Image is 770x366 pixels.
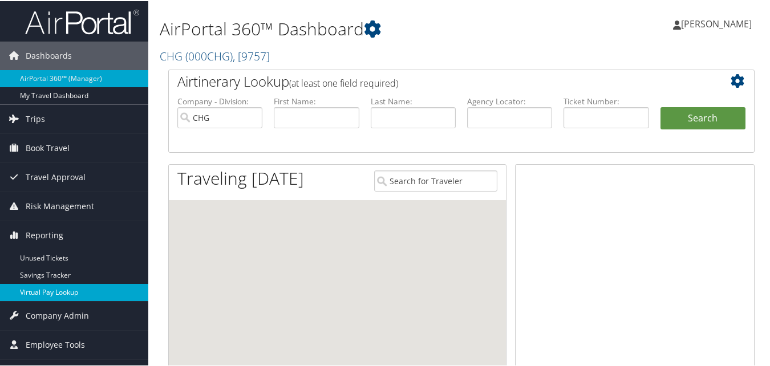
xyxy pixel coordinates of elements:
[26,133,70,161] span: Book Travel
[177,95,262,106] label: Company - Division:
[25,7,139,34] img: airportal-logo.png
[26,300,89,329] span: Company Admin
[660,106,745,129] button: Search
[681,17,752,29] span: [PERSON_NAME]
[160,47,270,63] a: CHG
[233,47,270,63] span: , [ 9757 ]
[185,47,233,63] span: ( 000CHG )
[26,220,63,249] span: Reporting
[564,95,649,106] label: Ticket Number:
[467,95,552,106] label: Agency Locator:
[26,162,86,190] span: Travel Approval
[26,104,45,132] span: Trips
[374,169,497,190] input: Search for Traveler
[26,191,94,219] span: Risk Management
[26,330,85,358] span: Employee Tools
[274,95,359,106] label: First Name:
[673,6,763,40] a: [PERSON_NAME]
[289,76,398,88] span: (at least one field required)
[177,71,697,90] h2: Airtinerary Lookup
[177,165,304,189] h1: Traveling [DATE]
[371,95,456,106] label: Last Name:
[160,16,562,40] h1: AirPortal 360™ Dashboard
[26,40,72,69] span: Dashboards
